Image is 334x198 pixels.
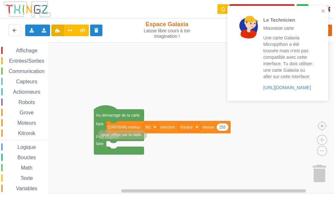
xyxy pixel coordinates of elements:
[263,85,311,90] a: [URL][DOMAIN_NAME]
[15,79,38,84] span: Capteurs
[96,113,140,117] text: Au démarrage de la carte
[140,28,194,39] div: Laisse libre cours à ton imagination !
[202,125,214,129] text: vitesse
[3,1,51,18] img: thingz_logo.png
[12,89,41,95] span: Actionneurs
[96,135,119,139] text: Pour toujours
[96,121,104,126] text: faire
[100,132,141,137] text: canal utilisé par la radio
[321,8,326,15] button: close
[140,21,194,39] div: Espace Galaxia
[263,25,314,31] p: Mauvaise carte
[16,120,37,126] span: Moteurs
[16,144,37,150] span: Logique
[263,16,314,23] p: Le Technicien
[17,99,36,105] span: Robots
[19,110,35,115] span: Grove
[8,58,45,64] span: Entrées/Sorties
[16,155,37,160] span: Boucles
[229,4,295,14] button: Appairer une carte
[15,186,38,191] span: Variables
[219,125,226,129] text: 255
[15,48,38,53] span: Affichage
[263,35,314,80] p: Une carte Galaxia Micropython a été trouvée mais n'est pas compatible avec cette interface. Tu do...
[96,141,104,146] text: faire
[20,165,34,171] span: Math
[108,125,140,129] text: [DRF0548] moteur
[19,175,34,181] span: Texte
[160,125,175,129] text: direction
[8,68,46,74] span: Communication
[146,125,151,129] text: M1
[181,125,193,129] text: horaire
[17,130,36,136] span: Kitronik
